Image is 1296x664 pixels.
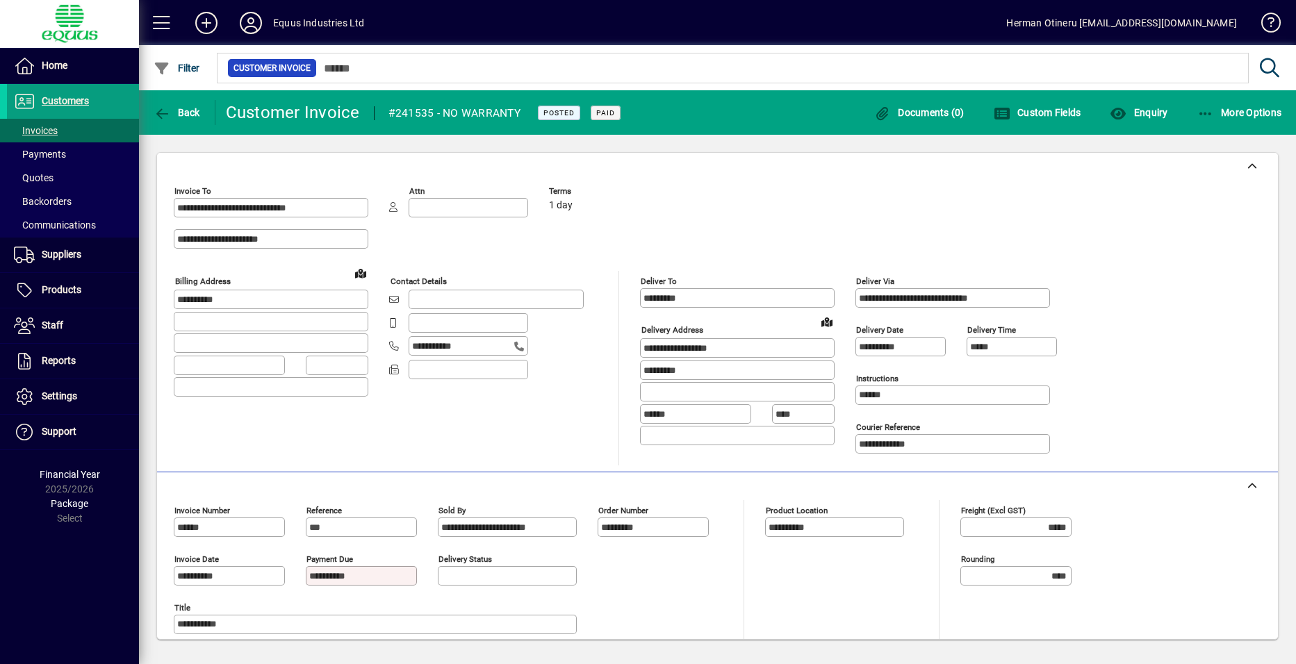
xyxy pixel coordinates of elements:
div: #241535 - NO WARRANTY [388,102,520,124]
a: Quotes [7,166,139,190]
button: Filter [150,56,204,81]
a: Suppliers [7,238,139,272]
mat-label: Delivery date [856,325,903,335]
a: Settings [7,379,139,414]
span: Backorders [14,196,72,207]
mat-label: Delivery time [967,325,1016,335]
span: Support [42,426,76,437]
mat-label: Freight (excl GST) [961,506,1026,515]
span: Package [51,498,88,509]
span: Staff [42,319,63,331]
span: Products [42,284,81,295]
mat-label: Deliver via [856,276,894,286]
span: Documents (0) [874,107,965,118]
mat-label: Attn [409,186,425,196]
mat-label: Title [174,603,190,613]
button: Documents (0) [871,100,968,125]
a: Payments [7,142,139,166]
button: Back [150,100,204,125]
a: Staff [7,308,139,343]
span: Settings [42,390,77,401]
div: Equus Industries Ltd [273,12,365,34]
mat-label: Order number [598,506,648,515]
mat-label: Rounding [961,554,994,564]
span: Suppliers [42,249,81,260]
mat-label: Payment due [306,554,353,564]
mat-label: Courier Reference [856,422,920,432]
span: Financial Year [40,469,100,480]
span: Payments [14,149,66,160]
span: Quotes [14,172,54,183]
a: View on map [816,310,838,333]
span: Filter [154,63,200,74]
mat-label: Deliver To [641,276,677,286]
span: Customers [42,95,89,106]
button: Profile [229,10,273,35]
span: Posted [543,108,575,117]
mat-label: Invoice date [174,554,219,564]
span: Communications [14,219,96,231]
div: Herman Otineru [EMAIL_ADDRESS][DOMAIN_NAME] [1006,12,1237,34]
a: Support [7,415,139,449]
mat-label: Invoice number [174,506,230,515]
mat-label: Sold by [438,506,466,515]
button: More Options [1194,100,1286,125]
a: Invoices [7,119,139,142]
span: Paid [596,108,615,117]
mat-label: Invoice To [174,186,211,196]
app-page-header-button: Back [139,100,215,125]
button: Enquiry [1106,100,1171,125]
button: Add [184,10,229,35]
a: Home [7,49,139,83]
div: Customer Invoice [226,101,360,124]
span: Enquiry [1110,107,1167,118]
a: Backorders [7,190,139,213]
span: Invoices [14,125,58,136]
span: Back [154,107,200,118]
span: Home [42,60,67,71]
mat-label: Instructions [856,374,899,383]
a: Products [7,273,139,308]
span: 1 day [549,200,573,211]
span: Terms [549,187,632,196]
a: View on map [350,262,372,284]
a: Communications [7,213,139,237]
button: Custom Fields [990,100,1085,125]
span: Custom Fields [994,107,1081,118]
mat-label: Reference [306,506,342,515]
mat-label: Product location [766,506,828,515]
mat-label: Delivery status [438,554,492,564]
span: Customer Invoice [233,61,311,75]
span: Reports [42,355,76,366]
span: More Options [1197,107,1282,118]
a: Knowledge Base [1251,3,1279,48]
a: Reports [7,344,139,379]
